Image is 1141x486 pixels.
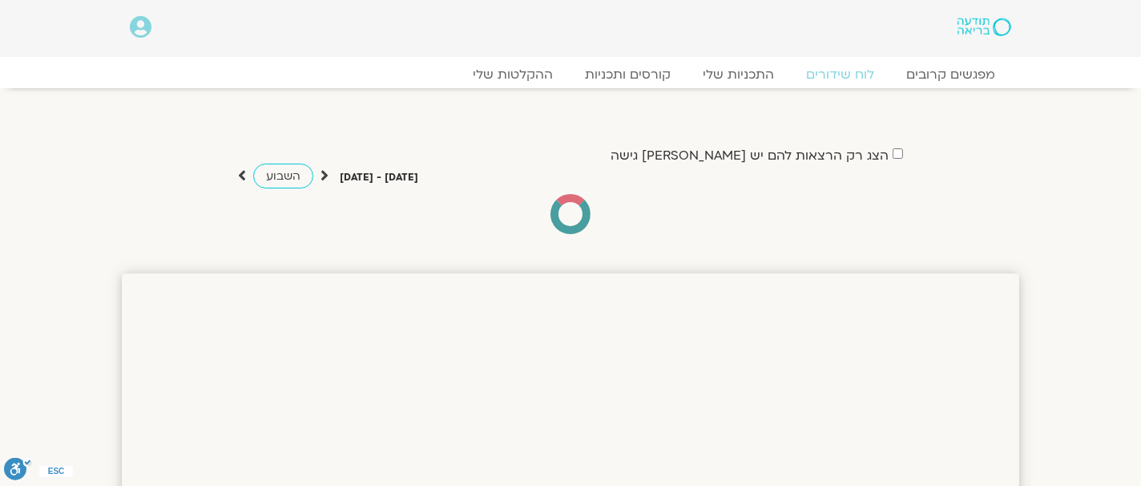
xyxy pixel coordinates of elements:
a: לוח שידורים [790,67,890,83]
span: השבוע [266,168,300,184]
p: [DATE] - [DATE] [340,169,418,186]
a: ההקלטות שלי [457,67,569,83]
a: השבוע [253,164,313,188]
label: הצג רק הרצאות להם יש [PERSON_NAME] גישה [611,148,889,163]
a: התכניות שלי [687,67,790,83]
a: קורסים ותכניות [569,67,687,83]
nav: Menu [130,67,1011,83]
a: מפגשים קרובים [890,67,1011,83]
